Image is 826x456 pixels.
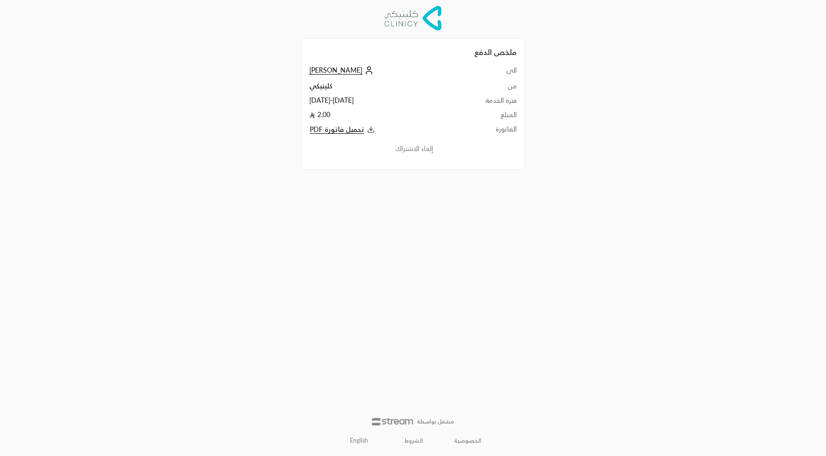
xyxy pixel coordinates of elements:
[384,6,442,31] img: Company Logo
[309,66,362,75] span: [PERSON_NAME]
[309,46,517,58] h2: ملخص الدفع
[452,65,517,81] td: الى
[452,110,517,124] td: المبلغ
[309,81,452,96] td: كلينيكي
[309,124,452,135] button: تحميل فاتورة PDF
[309,110,452,124] td: 2.00
[309,143,517,154] button: إلغاء الاشتراك
[452,124,517,135] td: الفاتورة
[452,81,517,96] td: من
[309,96,452,110] td: [DATE] - [DATE]
[417,418,454,425] p: مشغل بواسطة
[309,66,376,74] a: [PERSON_NAME]
[452,96,517,110] td: فترة الخدمة
[310,125,364,134] span: تحميل فاتورة PDF
[404,437,423,445] a: الشروط
[454,437,481,445] a: الخصوصية
[345,433,373,448] a: English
